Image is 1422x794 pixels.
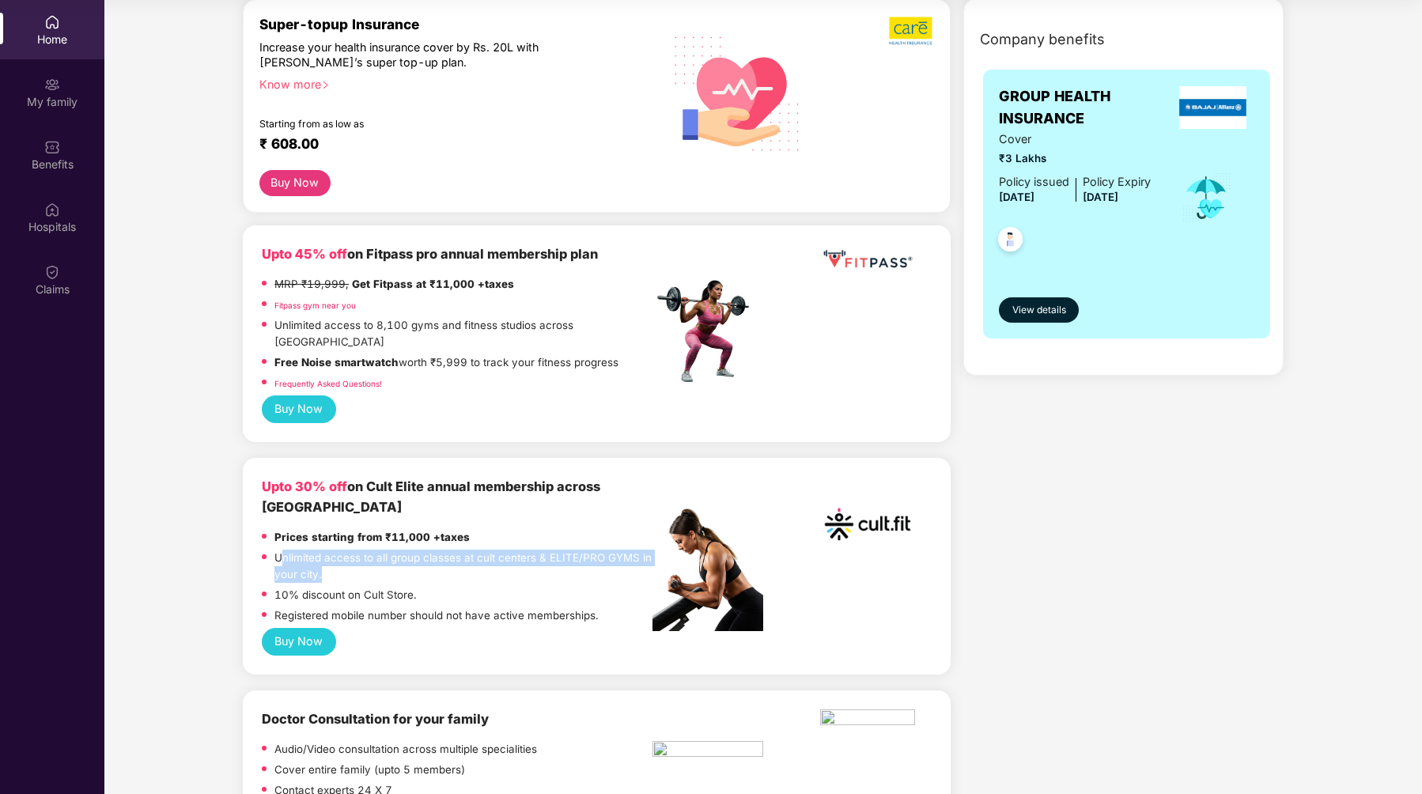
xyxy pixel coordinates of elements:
[259,170,331,196] button: Buy Now
[274,278,349,290] del: MRP ₹19,999,
[262,628,336,656] button: Buy Now
[991,222,1030,261] img: svg+xml;base64,PHN2ZyB4bWxucz0iaHR0cDovL3d3dy53My5vcmcvMjAwMC9zdmciIHdpZHRoPSI0OC45NDMiIGhlaWdodD...
[274,354,618,371] p: worth ₹5,999 to track your fitness progress
[262,478,347,494] b: Upto 30% off
[262,478,600,515] b: on Cult Elite annual membership across [GEOGRAPHIC_DATA]
[259,40,584,70] div: Increase your health insurance cover by Rs. 20L with [PERSON_NAME]’s super top-up plan.
[259,16,653,32] div: Super-topup Insurance
[999,173,1069,191] div: Policy issued
[999,130,1151,149] span: Cover
[321,81,330,89] span: right
[652,276,763,387] img: fpp.png
[259,77,644,88] div: Know more
[44,264,60,280] img: svg+xml;base64,PHN2ZyBpZD0iQ2xhaW0iIHhtbG5zPSJodHRwOi8vd3d3LnczLm9yZy8yMDAwL3N2ZyIgd2lkdGg9IjIwIi...
[274,356,399,369] strong: Free Noise smartwatch
[274,550,653,583] p: Unlimited access to all group classes at cult centers & ELITE/PRO GYMS in your city.
[274,317,653,350] p: Unlimited access to 8,100 gyms and fitness studios across [GEOGRAPHIC_DATA]
[274,762,465,778] p: Cover entire family (upto 5 members)
[1083,173,1151,191] div: Policy Expiry
[262,246,598,262] b: on Fitpass pro annual membership plan
[274,607,599,624] p: Registered mobile number should not have active memberships.
[44,77,60,93] img: svg+xml;base64,PHN2ZyB3aWR0aD0iMjAiIGhlaWdodD0iMjAiIHZpZXdCb3g9IjAgMCAyMCAyMCIgZmlsbD0ibm9uZSIgeG...
[1179,86,1247,129] img: insurerLogo
[652,509,763,631] img: pc2.png
[820,244,915,274] img: fppp.png
[999,191,1034,203] span: [DATE]
[274,587,417,603] p: 10% discount on Cult Store.
[259,135,637,154] div: ₹ 608.00
[980,28,1105,51] span: Company benefits
[999,85,1171,130] span: GROUP HEALTH INSURANCE
[652,741,763,762] img: pngtree-physiotherapy-physiotherapist-rehab-disability-stretching-png-image_6063262.png
[274,741,537,758] p: Audio/Video consultation across multiple specialities
[999,150,1151,167] span: ₹3 Lakhs
[259,118,586,129] div: Starting from as low as
[1181,172,1232,224] img: icon
[1012,303,1066,318] span: View details
[352,278,514,290] strong: Get Fitpass at ₹11,000 +taxes
[262,711,489,727] b: Doctor Consultation for your family
[274,301,356,310] a: Fitpass gym near you
[262,246,347,262] b: Upto 45% off
[262,395,336,423] button: Buy Now
[44,139,60,155] img: svg+xml;base64,PHN2ZyBpZD0iQmVuZWZpdHMiIHhtbG5zPSJodHRwOi8vd3d3LnczLm9yZy8yMDAwL3N2ZyIgd2lkdGg9Ij...
[889,16,934,46] img: b5dec4f62d2307b9de63beb79f102df3.png
[274,379,382,388] a: Frequently Asked Questions!
[1083,191,1118,203] span: [DATE]
[274,531,470,543] strong: Prices starting from ₹11,000 +taxes
[44,14,60,30] img: svg+xml;base64,PHN2ZyBpZD0iSG9tZSIgeG1sbnM9Imh0dHA6Ly93d3cudzMub3JnLzIwMDAvc3ZnIiB3aWR0aD0iMjAiIG...
[44,202,60,217] img: svg+xml;base64,PHN2ZyBpZD0iSG9zcGl0YWxzIiB4bWxucz0iaHR0cDovL3d3dy53My5vcmcvMjAwMC9zdmciIHdpZHRoPS...
[820,477,915,572] img: cult.png
[662,16,813,169] img: svg+xml;base64,PHN2ZyB4bWxucz0iaHR0cDovL3d3dy53My5vcmcvMjAwMC9zdmciIHhtbG5zOnhsaW5rPSJodHRwOi8vd3...
[820,709,915,730] img: physica%20-%20Edited.png
[999,297,1079,323] button: View details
